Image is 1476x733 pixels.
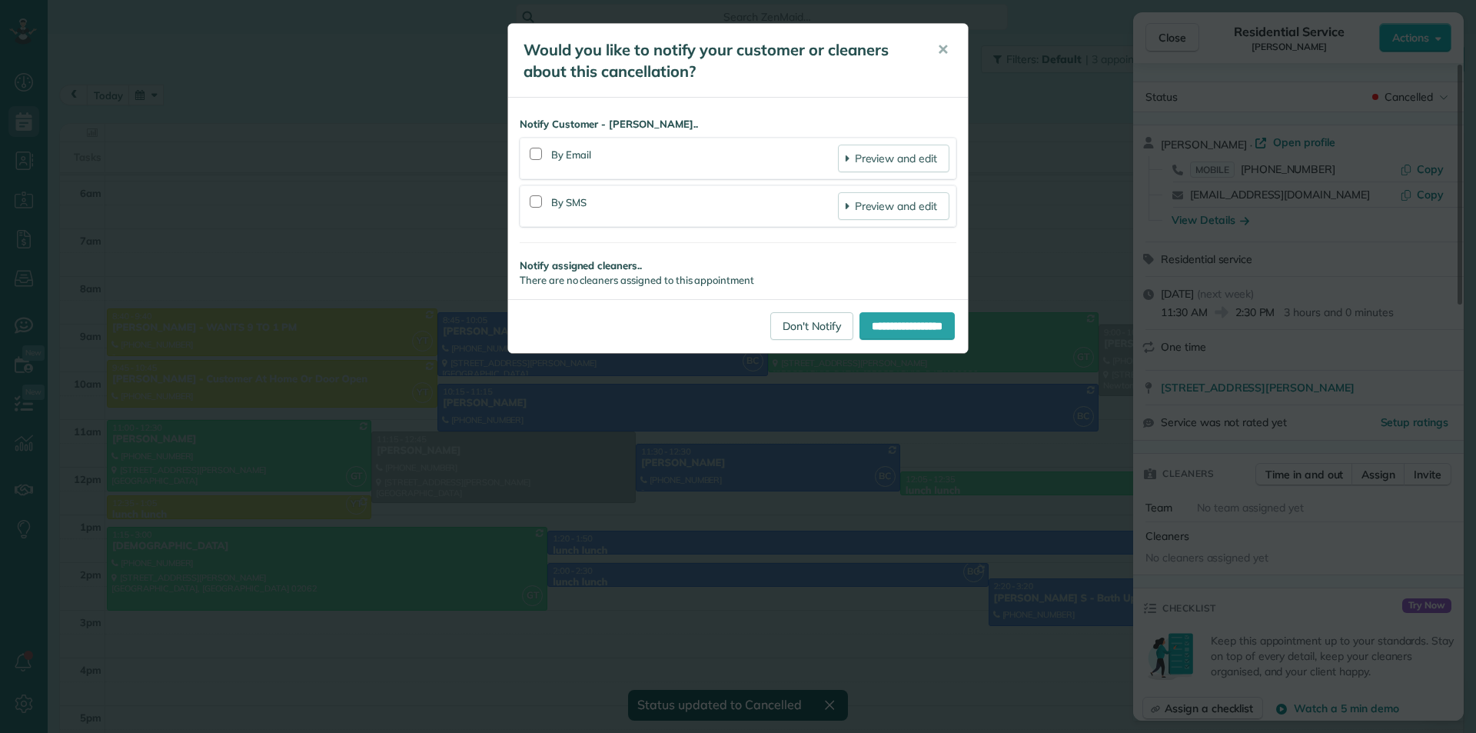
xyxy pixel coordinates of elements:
[838,145,949,172] a: Preview and edit
[937,41,949,58] span: ✕
[838,192,949,220] a: Preview and edit
[770,312,853,340] a: Don't Notify
[551,192,838,220] div: By SMS
[524,39,916,82] h5: Would you like to notify your customer or cleaners about this cancellation?
[520,274,754,286] span: There are no cleaners assigned to this appointment
[520,117,956,132] strong: Notify Customer - [PERSON_NAME]..
[520,258,956,273] strong: Notify assigned cleaners..
[551,145,838,172] div: By Email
